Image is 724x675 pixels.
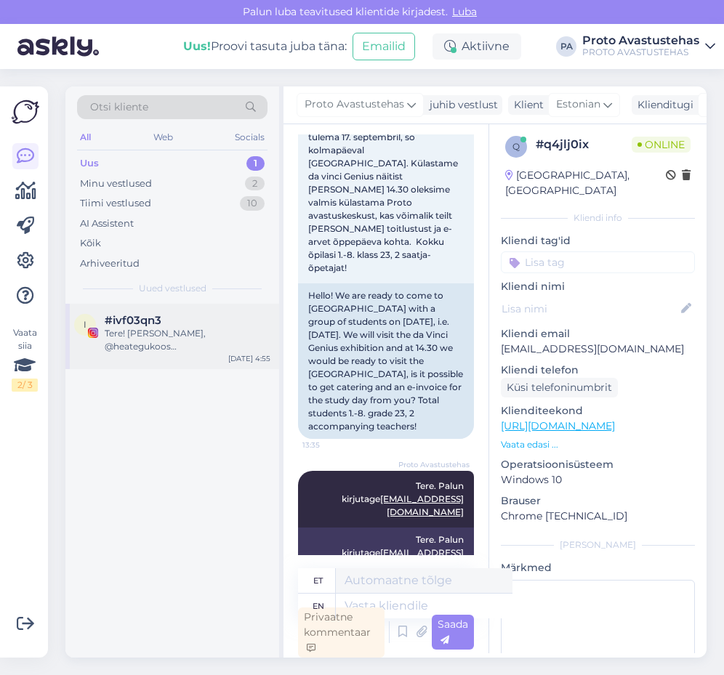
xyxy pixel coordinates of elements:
span: q [512,141,520,152]
div: 2 / 3 [12,379,38,392]
div: Vaata siia [12,326,38,392]
div: Proovi tasuta juba täna: [183,38,347,55]
p: Kliendi nimi [501,279,695,294]
p: Kliendi telefon [501,363,695,378]
div: Tere. Palun kirjutage [298,528,474,578]
div: juhib vestlust [424,97,498,113]
div: Socials [232,128,268,147]
div: PA [556,36,576,57]
p: Chrome [TECHNICAL_ID] [501,509,695,524]
p: [EMAIL_ADDRESS][DOMAIN_NAME] [501,341,695,357]
img: Askly Logo [12,98,39,126]
div: 10 [240,196,265,211]
div: All [77,128,94,147]
span: #ivf03qn3 [105,314,161,327]
div: en [313,594,324,618]
span: Proto Avastustehas [398,459,470,470]
div: Hello! We are ready to come to [GEOGRAPHIC_DATA] with a group of students on [DATE], i.e. [DATE].... [298,283,474,439]
b: Uus! [183,39,211,53]
input: Lisa nimi [502,301,678,317]
div: Tere! [PERSON_NAME], @heategukoos kommunikatsioonijuht. Meie algatus on loodud @efinancest poolt,... [105,327,270,353]
div: Arhiveeritud [80,256,140,271]
div: Kliendi info [501,211,695,225]
p: Märkmed [501,560,695,575]
div: Uus [80,156,99,171]
div: Klienditugi [632,97,693,113]
a: Proto AvastustehasPROTO AVASTUSTEHAS [582,35,715,58]
span: Estonian [556,97,600,113]
input: Lisa tag [501,251,695,273]
button: Emailid [353,33,415,60]
span: Uued vestlused [139,282,206,295]
div: # q4jlj0ix [536,136,632,153]
p: Kliendi email [501,326,695,341]
p: Klienditeekond [501,403,695,419]
div: 1 [246,156,265,171]
div: Proto Avastustehas [582,35,699,47]
div: [GEOGRAPHIC_DATA], [GEOGRAPHIC_DATA] [505,168,666,198]
div: Privaatne kommentaar [298,607,385,658]
span: Luba [448,5,481,18]
div: Web [150,128,176,147]
div: Minu vestlused [80,177,152,191]
div: AI Assistent [80,217,134,231]
p: Kliendi tag'id [501,233,695,248]
span: Otsi kliente [90,100,148,115]
span: Proto Avastustehas [305,97,404,113]
div: Küsi telefoninumbrit [501,378,618,397]
div: et [313,568,323,593]
a: [URL][DOMAIN_NAME] [501,419,615,432]
span: Online [632,137,691,153]
div: Kõik [80,236,101,251]
span: Tere. Palun kirjutage [342,480,466,517]
span: Saada [438,618,468,646]
p: Windows 10 [501,472,695,488]
p: Brauser [501,493,695,509]
div: PROTO AVASTUSTEHAS [582,47,699,58]
div: Tiimi vestlused [80,196,151,211]
div: [DATE] 4:55 [228,353,270,364]
div: 2 [245,177,265,191]
div: Klient [508,97,544,113]
span: i [84,319,87,330]
p: Operatsioonisüsteem [501,457,695,472]
div: Aktiivne [433,33,521,60]
a: [EMAIL_ADDRESS][DOMAIN_NAME] [380,547,464,571]
span: 13:35 [302,440,357,450]
div: [PERSON_NAME] [501,538,695,551]
a: [EMAIL_ADDRESS][DOMAIN_NAME] [380,493,464,517]
p: Vaata edasi ... [501,438,695,451]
